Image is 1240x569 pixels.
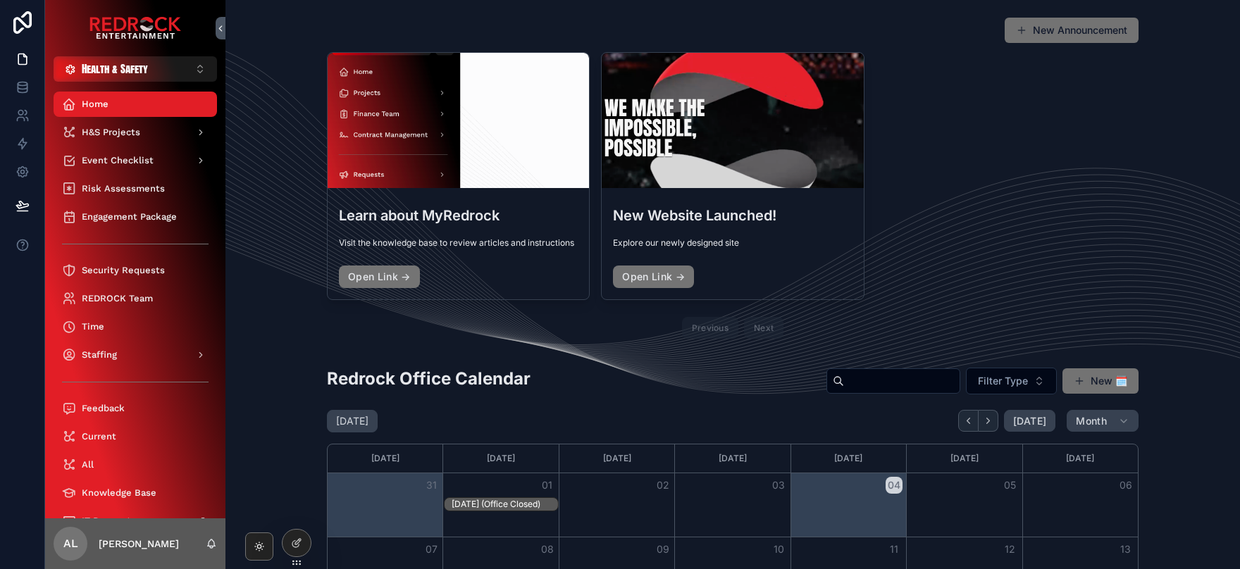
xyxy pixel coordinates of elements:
[63,535,78,552] span: AL
[966,368,1057,394] button: Select Button
[886,541,903,558] button: 11
[770,477,787,494] button: 03
[89,17,181,39] img: App logo
[1067,410,1139,432] button: Month
[82,127,140,138] span: H&S Projects
[1004,410,1055,432] button: [DATE]
[1076,415,1107,427] span: Month
[82,349,117,361] span: Staffing
[82,293,153,304] span: REDROCK Team
[54,314,217,339] a: Time
[54,508,217,534] a: IT Request
[82,459,94,470] span: All
[1002,541,1019,558] button: 12
[1117,477,1134,494] button: 06
[336,414,368,428] h2: [DATE]
[82,431,116,442] span: Current
[54,148,217,173] a: Event Checklist
[1002,477,1019,494] button: 05
[978,374,1028,388] span: Filter Type
[562,444,672,473] div: [DATE]
[655,477,671,494] button: 02
[54,286,217,311] a: REDROCK Team
[82,515,131,527] span: IT Request
[602,53,863,188] div: Screenshot-2025-08-19-at-10.28.09-AM.png
[328,53,589,188] div: Screenshot-2025-08-19-at-2.09.49-PM.png
[655,541,671,558] button: 09
[54,56,217,82] button: Select Button
[54,204,217,230] a: Engagement Package
[886,477,903,494] button: 04
[909,444,1019,473] div: [DATE]
[452,498,557,511] div: Labor Day (Office Closed)
[330,444,440,473] div: [DATE]
[677,444,788,473] div: [DATE]
[54,396,217,421] a: Feedback
[54,176,217,201] a: Risk Assessments
[423,541,440,558] button: 07
[452,499,557,510] div: [DATE] (Office Closed)
[958,410,979,432] button: Back
[99,537,179,551] p: [PERSON_NAME]
[539,477,556,494] button: 01
[82,487,156,499] span: Knowledge Base
[339,265,420,288] a: Open Link →
[1062,368,1139,394] button: New 🗓️
[54,92,217,117] a: Home
[423,477,440,494] button: 31
[445,444,556,473] div: [DATE]
[54,480,217,506] a: Knowledge Base
[54,424,217,449] a: Current
[1117,541,1134,558] button: 13
[327,367,531,390] h2: Redrock Office Calendar
[339,237,578,249] span: Visit the knowledge base to review articles and instructions
[793,444,904,473] div: [DATE]
[613,237,852,249] span: Explore our newly designed site
[1025,444,1136,473] div: [DATE]
[82,183,165,194] span: Risk Assessments
[1005,18,1139,43] button: New Announcement
[613,265,694,288] a: Open Link →
[327,52,590,300] a: Learn about MyRedrockVisit the knowledge base to review articles and instructionsOpen Link →
[979,410,998,432] button: Next
[82,321,104,332] span: Time
[45,82,225,518] div: scrollable content
[770,541,787,558] button: 10
[613,205,852,226] h3: New Website Launched!
[54,258,217,283] a: Security Requests
[82,99,108,110] span: Home
[54,342,217,368] a: Staffing
[1013,415,1046,427] span: [DATE]
[339,205,578,226] h3: Learn about MyRedrock
[539,541,556,558] button: 08
[82,265,165,276] span: Security Requests
[82,211,177,223] span: Engagement Package
[54,452,217,477] a: All
[82,403,125,414] span: Feedback
[601,52,864,300] a: New Website Launched!Explore our newly designed siteOpen Link →
[54,120,217,145] a: H&S Projects
[82,155,154,166] span: Event Checklist
[82,62,148,76] span: Health & Safety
